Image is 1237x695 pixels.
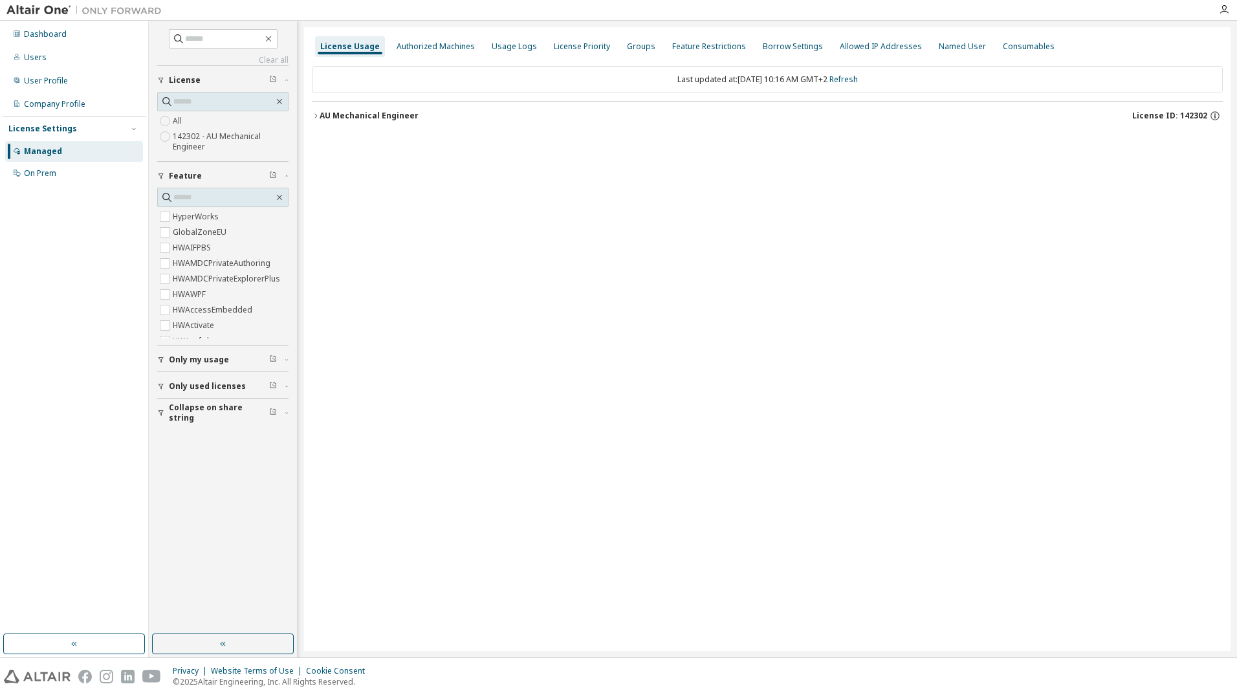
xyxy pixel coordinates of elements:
[829,74,858,85] a: Refresh
[173,676,373,687] p: © 2025 Altair Engineering, Inc. All Rights Reserved.
[269,355,277,365] span: Clear filter
[1003,41,1055,52] div: Consumables
[24,52,47,63] div: Users
[24,76,68,86] div: User Profile
[24,146,62,157] div: Managed
[173,333,214,349] label: HWAcufwh
[840,41,922,52] div: Allowed IP Addresses
[320,41,380,52] div: License Usage
[173,113,184,129] label: All
[157,66,289,94] button: License
[554,41,610,52] div: License Priority
[157,399,289,427] button: Collapse on share string
[169,381,246,392] span: Only used licenses
[8,124,77,134] div: License Settings
[157,162,289,190] button: Feature
[24,99,85,109] div: Company Profile
[173,256,273,271] label: HWAMDCPrivateAuthoring
[169,403,269,423] span: Collapse on share string
[627,41,655,52] div: Groups
[6,4,168,17] img: Altair One
[24,29,67,39] div: Dashboard
[312,66,1223,93] div: Last updated at: [DATE] 10:16 AM GMT+2
[211,666,306,676] div: Website Terms of Use
[157,55,289,65] a: Clear all
[269,408,277,418] span: Clear filter
[312,102,1223,130] button: AU Mechanical EngineerLicense ID: 142302
[173,287,208,302] label: HWAWPF
[939,41,986,52] div: Named User
[121,670,135,683] img: linkedin.svg
[269,75,277,85] span: Clear filter
[4,670,71,683] img: altair_logo.svg
[320,111,419,121] div: AU Mechanical Engineer
[763,41,823,52] div: Borrow Settings
[173,666,211,676] div: Privacy
[100,670,113,683] img: instagram.svg
[1132,111,1207,121] span: License ID: 142302
[269,381,277,392] span: Clear filter
[173,209,221,225] label: HyperWorks
[492,41,537,52] div: Usage Logs
[157,346,289,374] button: Only my usage
[269,171,277,181] span: Clear filter
[24,168,56,179] div: On Prem
[173,318,217,333] label: HWActivate
[306,666,373,676] div: Cookie Consent
[173,129,289,155] label: 142302 - AU Mechanical Engineer
[672,41,746,52] div: Feature Restrictions
[78,670,92,683] img: facebook.svg
[397,41,475,52] div: Authorized Machines
[173,225,229,240] label: GlobalZoneEU
[169,75,201,85] span: License
[169,355,229,365] span: Only my usage
[173,302,255,318] label: HWAccessEmbedded
[169,171,202,181] span: Feature
[142,670,161,683] img: youtube.svg
[157,372,289,401] button: Only used licenses
[173,240,213,256] label: HWAIFPBS
[173,271,283,287] label: HWAMDCPrivateExplorerPlus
